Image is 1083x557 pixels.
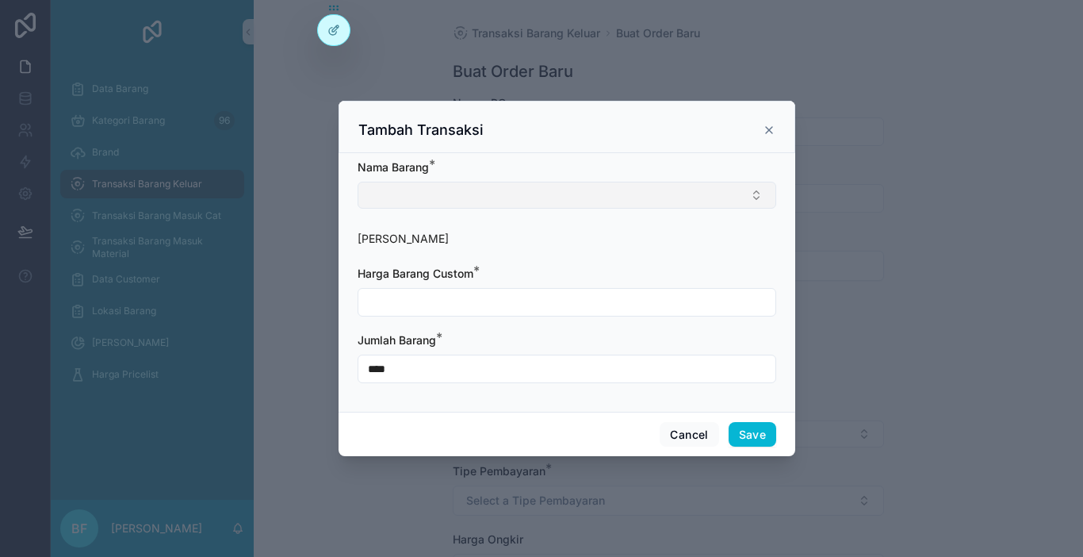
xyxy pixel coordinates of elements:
span: Jumlah Barang [358,333,436,347]
h3: Tambah Transaksi [358,121,484,140]
button: Save [729,422,776,448]
span: Harga Barang Custom [358,267,473,280]
span: Nama Barang [358,160,429,174]
span: [PERSON_NAME] [358,232,449,245]
button: Select Button [358,182,776,209]
button: Cancel [660,422,718,448]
